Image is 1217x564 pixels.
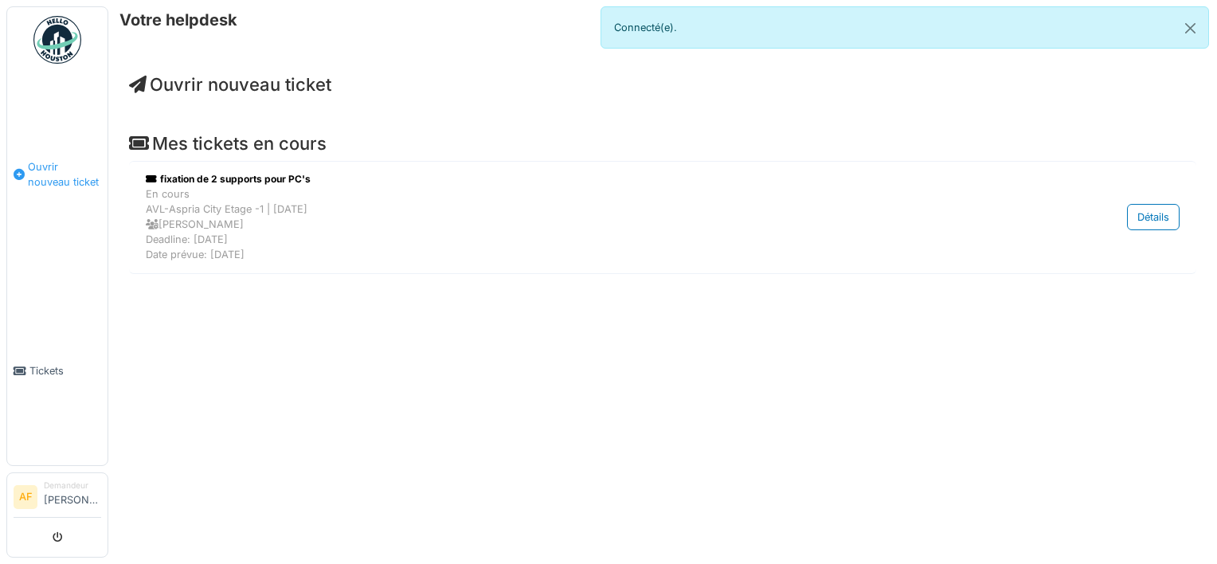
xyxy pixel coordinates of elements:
span: Tickets [29,363,101,378]
a: Tickets [7,276,108,465]
a: AF Demandeur[PERSON_NAME] [14,480,101,518]
h6: Votre helpdesk [119,10,237,29]
div: Connecté(e). [601,6,1209,49]
button: Close [1172,7,1208,49]
a: fixation de 2 supports pour PC's En coursAVL-Aspria City Etage -1 | [DATE] [PERSON_NAME]Deadline:... [142,168,1184,267]
div: En cours AVL-Aspria City Etage -1 | [DATE] [PERSON_NAME] Deadline: [DATE] Date prévue: [DATE] [146,186,1015,263]
li: [PERSON_NAME] [44,480,101,514]
div: Demandeur [44,480,101,492]
a: Ouvrir nouveau ticket [7,72,108,276]
a: Ouvrir nouveau ticket [129,74,331,95]
div: Détails [1127,204,1180,230]
div: fixation de 2 supports pour PC's [146,172,1015,186]
img: Badge_color-CXgf-gQk.svg [33,16,81,64]
span: Ouvrir nouveau ticket [28,159,101,190]
li: AF [14,485,37,509]
h4: Mes tickets en cours [129,133,1196,154]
